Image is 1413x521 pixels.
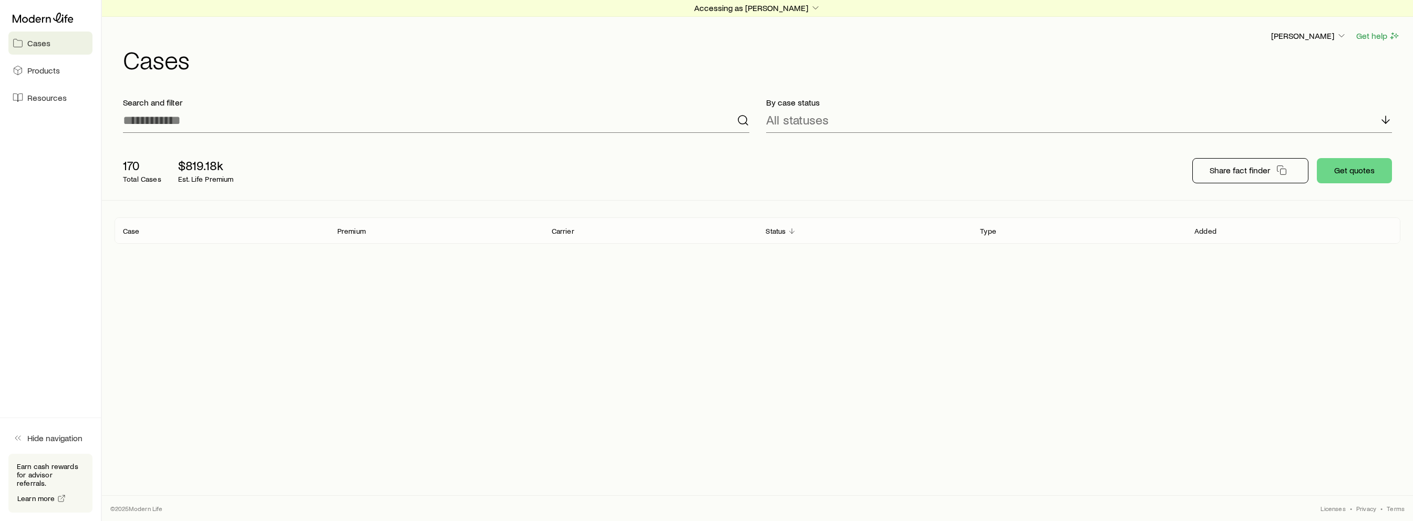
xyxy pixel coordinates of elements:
[110,504,163,513] p: © 2025 Modern Life
[694,3,821,13] p: Accessing as [PERSON_NAME]
[178,158,234,173] p: $819.18k
[17,462,84,487] p: Earn cash rewards for advisor referrals.
[1317,158,1392,183] button: Get quotes
[123,175,161,183] p: Total Cases
[27,65,60,76] span: Products
[1356,504,1376,513] a: Privacy
[17,495,55,502] span: Learn more
[123,47,1400,72] h1: Cases
[8,426,92,450] button: Hide navigation
[766,227,786,235] p: Status
[1194,227,1216,235] p: Added
[552,227,574,235] p: Carrier
[27,433,82,443] span: Hide navigation
[8,86,92,109] a: Resources
[27,38,50,48] span: Cases
[178,175,234,183] p: Est. Life Premium
[1271,30,1347,41] p: [PERSON_NAME]
[123,158,161,173] p: 170
[27,92,67,103] span: Resources
[1210,165,1270,175] p: Share fact finder
[1271,30,1347,43] button: [PERSON_NAME]
[8,454,92,513] div: Earn cash rewards for advisor referrals.Learn more
[337,227,366,235] p: Premium
[115,217,1400,244] div: Client cases
[1192,158,1308,183] button: Share fact finder
[1356,30,1400,42] button: Get help
[1387,504,1405,513] a: Terms
[980,227,996,235] p: Type
[8,59,92,82] a: Products
[8,32,92,55] a: Cases
[1321,504,1345,513] a: Licenses
[123,97,749,108] p: Search and filter
[766,112,829,127] p: All statuses
[766,97,1393,108] p: By case status
[1350,504,1352,513] span: •
[123,227,140,235] p: Case
[1380,504,1383,513] span: •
